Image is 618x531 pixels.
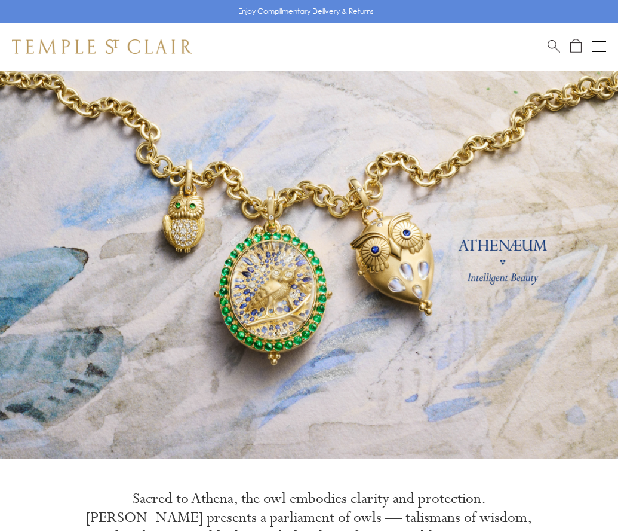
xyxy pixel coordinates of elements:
a: Search [548,39,560,54]
img: Temple St. Clair [12,39,192,54]
p: Enjoy Complimentary Delivery & Returns [238,5,374,17]
button: Open navigation [592,39,606,54]
a: Open Shopping Bag [570,39,582,54]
